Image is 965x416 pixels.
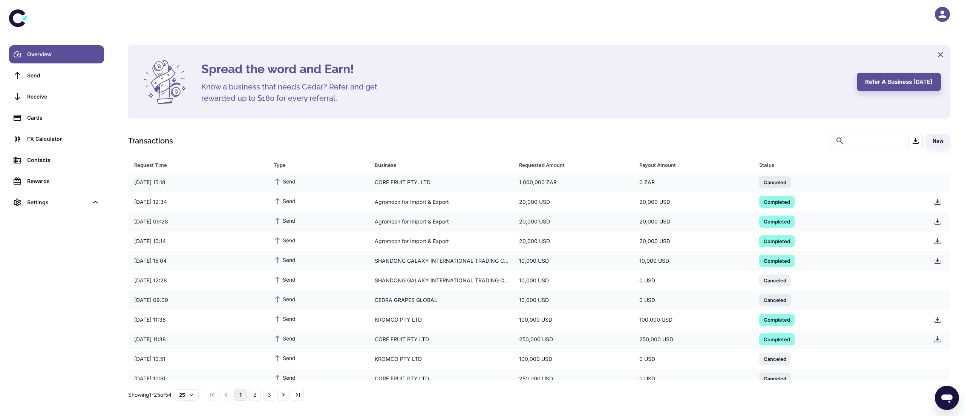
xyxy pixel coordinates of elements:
div: 0 USD [633,352,754,366]
div: [DATE] 10:14 [128,234,268,248]
div: SHANDONG GALAXY INTERNATIONAL TRADING CO.,LTD [369,273,513,288]
span: Canceled [759,355,791,362]
span: Type [274,160,366,170]
span: Completed [759,198,795,205]
div: [DATE] 11:38 [128,332,268,347]
div: 0 USD [633,293,754,307]
div: 100,000 USD [513,352,633,366]
div: 10,000 USD [633,254,754,268]
span: Send [274,314,296,323]
p: Showing 1-25 of 54 [128,391,172,399]
div: Payout Amount [639,160,741,170]
div: Requested Amount [519,160,620,170]
a: Receive [9,88,104,106]
div: Agromoon for Import & Export [369,214,513,229]
div: 20,000 USD [633,214,754,229]
div: 0 ZAR [633,175,754,190]
div: Rewards [27,177,100,185]
div: KROMCO PTY LTD [369,352,513,366]
div: 20,000 USD [513,234,633,248]
span: Send [274,295,296,303]
div: [DATE] 15:04 [128,254,268,268]
span: Send [274,197,296,205]
button: New [926,134,950,148]
span: Status [759,160,919,170]
button: Go to page 2 [249,389,261,401]
span: Send [274,236,296,244]
div: CORE FRUIT PTY. LTD [369,175,513,190]
div: 0 USD [633,273,754,288]
div: 250,000 USD [513,371,633,386]
div: FX Calculator [27,135,100,143]
div: [DATE] 10:51 [128,352,268,366]
button: Refer a business [DATE] [857,73,941,91]
a: FX Calculator [9,130,104,148]
a: Send [9,66,104,85]
div: Cards [27,114,100,122]
span: Payout Amount [639,160,751,170]
span: Send [274,275,296,283]
div: 10,000 USD [513,254,633,268]
div: 250,000 USD [513,332,633,347]
div: Contacts [27,156,100,164]
div: [DATE] 12:34 [128,195,268,209]
button: Go to page 3 [263,389,275,401]
a: Rewards [9,172,104,190]
a: Overview [9,45,104,63]
div: 1,000,000 ZAR [513,175,633,190]
div: 20,000 USD [513,195,633,209]
span: Send [274,256,296,264]
div: Status [759,160,909,170]
h5: Know a business that needs Cedar? Refer and get rewarded up to $180 for every referral. [201,81,390,104]
button: 25 [175,389,199,401]
a: Cards [9,109,104,127]
div: Agromoon for Import & Export [369,234,513,248]
a: Contacts [9,151,104,169]
div: [DATE] 10:51 [128,371,268,386]
span: Canceled [759,296,791,304]
div: 0 USD [633,371,754,386]
div: CEDRA GRAPES GLOBAL [369,293,513,307]
nav: pagination navigation [205,389,305,401]
div: Request Time [134,160,255,170]
span: Requested Amount [519,160,630,170]
h1: Transactions [128,135,173,146]
div: 100,000 USD [513,313,633,327]
div: [DATE] 12:28 [128,273,268,288]
div: Receive [27,92,100,101]
button: page 1 [234,389,247,401]
div: Send [27,71,100,80]
span: Send [274,216,296,225]
div: Agromoon for Import & Export [369,195,513,209]
div: 10,000 USD [513,293,633,307]
div: KROMCO PTY LTD [369,313,513,327]
h4: Spread the word and Earn! [201,60,848,78]
span: Completed [759,217,795,225]
div: 100,000 USD [633,313,754,327]
span: Canceled [759,374,791,382]
span: Canceled [759,178,791,186]
div: CORE FRUIT PTY LTD [369,332,513,347]
span: Canceled [759,276,791,284]
span: Completed [759,316,795,323]
div: [DATE] 11:38 [128,313,268,327]
span: Completed [759,257,795,264]
div: 20,000 USD [633,234,754,248]
div: 20,000 USD [513,214,633,229]
span: Completed [759,335,795,343]
button: Go to next page [277,389,289,401]
div: Overview [27,50,100,59]
div: 10,000 USD [513,273,633,288]
span: Request Time [134,160,265,170]
iframe: Button to launch messaging window [935,386,959,410]
div: 20,000 USD [633,195,754,209]
div: 250,000 USD [633,332,754,347]
span: Send [274,354,296,362]
div: Settings [27,198,88,206]
div: [DATE] 09:09 [128,293,268,307]
span: Send [274,177,296,185]
div: [DATE] 15:18 [128,175,268,190]
span: Send [274,334,296,342]
div: CORE FRUIT PTY LTD [369,371,513,386]
div: [DATE] 09:28 [128,214,268,229]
